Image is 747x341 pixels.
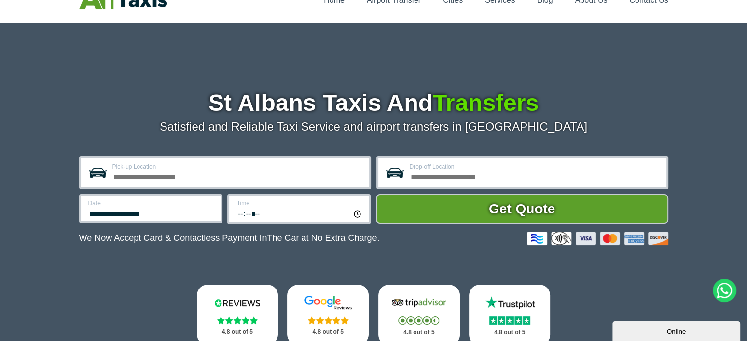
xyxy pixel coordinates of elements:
[79,120,668,133] p: Satisfied and Reliable Taxi Service and airport transfers in [GEOGRAPHIC_DATA]
[298,326,358,338] p: 4.8 out of 5
[376,194,668,224] button: Get Quote
[389,295,448,310] img: Tripadvisor
[308,316,349,324] img: Stars
[612,319,742,341] iframe: chat widget
[208,295,267,310] img: Reviews.io
[267,233,379,243] span: The Car at No Extra Charge.
[208,326,268,338] p: 4.8 out of 5
[389,326,449,339] p: 4.8 out of 5
[79,233,380,243] p: We Now Accept Card & Contactless Payment In
[489,316,530,325] img: Stars
[299,295,358,310] img: Google
[88,200,215,206] label: Date
[112,164,363,170] label: Pick-up Location
[410,164,661,170] label: Drop-off Location
[433,90,539,116] span: Transfers
[527,232,668,245] img: Credit And Debit Cards
[79,91,668,115] h1: St Albans Taxis And
[480,295,539,310] img: Trustpilot
[237,200,363,206] label: Time
[480,326,540,339] p: 4.8 out of 5
[217,316,258,324] img: Stars
[398,316,439,325] img: Stars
